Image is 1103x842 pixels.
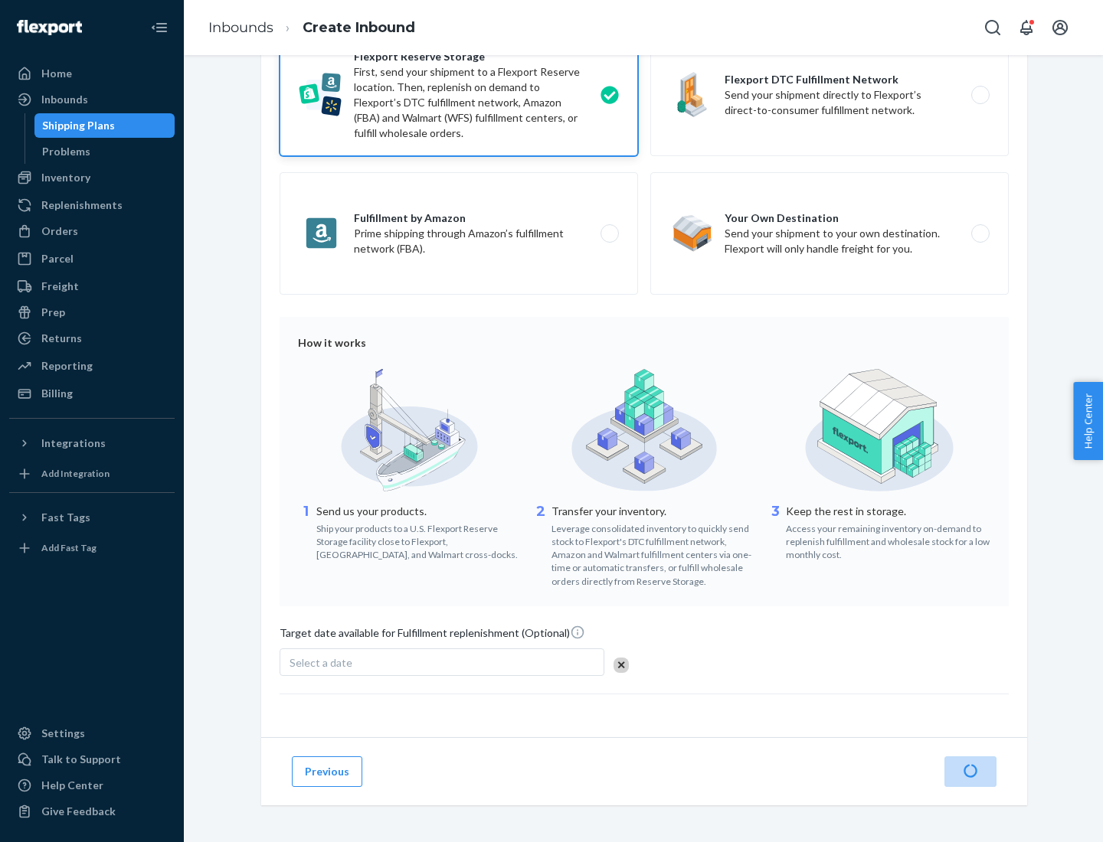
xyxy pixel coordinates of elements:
[551,519,756,588] div: Leverage consolidated inventory to quickly send stock to Flexport's DTC fulfillment network, Amaz...
[9,721,175,746] a: Settings
[42,118,115,133] div: Shipping Plans
[9,462,175,486] a: Add Integration
[196,5,427,51] ol: breadcrumbs
[298,335,990,351] div: How it works
[41,436,106,451] div: Integrations
[41,92,88,107] div: Inbounds
[41,510,90,525] div: Fast Tags
[144,12,175,43] button: Close Navigation
[977,12,1008,43] button: Open Search Box
[1073,382,1103,460] button: Help Center
[9,87,175,112] a: Inbounds
[41,66,72,81] div: Home
[41,224,78,239] div: Orders
[9,536,175,560] a: Add Fast Tag
[9,246,175,271] a: Parcel
[41,251,74,266] div: Parcel
[9,773,175,798] a: Help Center
[786,504,990,519] p: Keep the rest in storage.
[9,354,175,378] a: Reporting
[41,305,65,320] div: Prep
[41,170,90,185] div: Inventory
[298,502,313,561] div: 1
[9,219,175,243] a: Orders
[9,747,175,772] a: Talk to Support
[208,19,273,36] a: Inbounds
[41,386,73,401] div: Billing
[303,19,415,36] a: Create Inbound
[34,139,175,164] a: Problems
[41,726,85,741] div: Settings
[9,505,175,530] button: Fast Tags
[9,431,175,455] button: Integrations
[316,519,521,561] div: Ship your products to a U.S. Flexport Reserve Storage facility close to Flexport, [GEOGRAPHIC_DAT...
[1045,12,1075,43] button: Open account menu
[41,197,123,213] div: Replenishments
[9,326,175,351] a: Returns
[9,799,175,824] button: Give Feedback
[280,625,585,647] span: Target date available for Fulfillment replenishment (Optional)
[1011,12,1042,43] button: Open notifications
[34,113,175,138] a: Shipping Plans
[41,279,79,294] div: Freight
[41,804,116,819] div: Give Feedback
[768,502,783,561] div: 3
[9,193,175,217] a: Replenishments
[41,331,82,346] div: Returns
[9,61,175,86] a: Home
[42,144,90,159] div: Problems
[17,20,82,35] img: Flexport logo
[290,656,352,669] span: Select a date
[551,504,756,519] p: Transfer your inventory.
[316,504,521,519] p: Send us your products.
[533,502,548,588] div: 2
[944,756,997,787] button: Next
[9,165,175,190] a: Inventory
[41,358,93,374] div: Reporting
[9,300,175,325] a: Prep
[41,467,110,480] div: Add Integration
[41,752,121,767] div: Talk to Support
[41,541,97,554] div: Add Fast Tag
[9,274,175,299] a: Freight
[41,778,103,793] div: Help Center
[9,381,175,406] a: Billing
[786,519,990,561] div: Access your remaining inventory on-demand to replenish fulfillment and wholesale stock for a low ...
[292,756,362,787] button: Previous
